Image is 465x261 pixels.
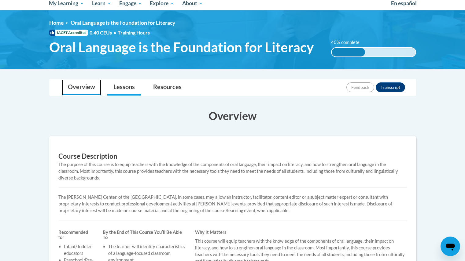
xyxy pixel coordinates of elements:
h6: Why It Matters [195,230,407,235]
button: Transcript [376,82,405,92]
div: 40% complete [332,48,365,56]
h6: By the End of This Course Youʹll Be Able To [103,230,186,240]
iframe: Button to launch messaging window [441,237,460,256]
a: Overview [62,79,101,96]
button: Feedback [346,82,374,92]
p: The [PERSON_NAME] Center, of the [GEOGRAPHIC_DATA], in some cases, may allow an instructor, facil... [58,194,407,214]
h3: Course Description [58,152,407,161]
span: Oral Language is the Foundation for Literacy [49,39,314,55]
li: Infant/Toddler educators [64,243,94,257]
span: Training Hours [118,30,150,35]
span: • [113,30,116,35]
label: 40% complete [331,39,366,46]
h6: Recommended for [58,230,94,240]
div: The purpose of this course is to equip teachers with the knowledge of the components of oral lang... [58,161,407,181]
h3: Overview [49,108,416,123]
span: IACET Accredited [49,30,88,36]
span: 0.40 CEUs [90,29,118,36]
a: Home [49,20,64,26]
span: Oral Language is the Foundation for Literacy [71,20,175,26]
a: Resources [147,79,188,96]
a: Lessons [107,79,141,96]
